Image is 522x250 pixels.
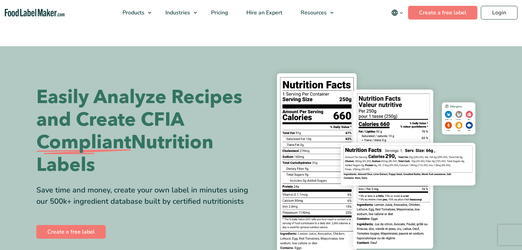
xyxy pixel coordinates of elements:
[244,9,283,16] span: Hire an Expert
[36,131,131,154] span: Compliant
[36,86,256,176] h1: Easily Analyze Recipes and Create CFIA Nutrition Labels
[163,9,191,16] span: Industries
[408,6,477,20] a: Create a free label
[120,9,145,16] span: Products
[36,225,106,239] a: Create a free label
[481,6,518,20] a: Login
[36,185,256,207] div: Save time and money, create your own label in minutes using our 500k+ ingredient database built b...
[209,9,229,16] span: Pricing
[299,9,327,16] span: Resources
